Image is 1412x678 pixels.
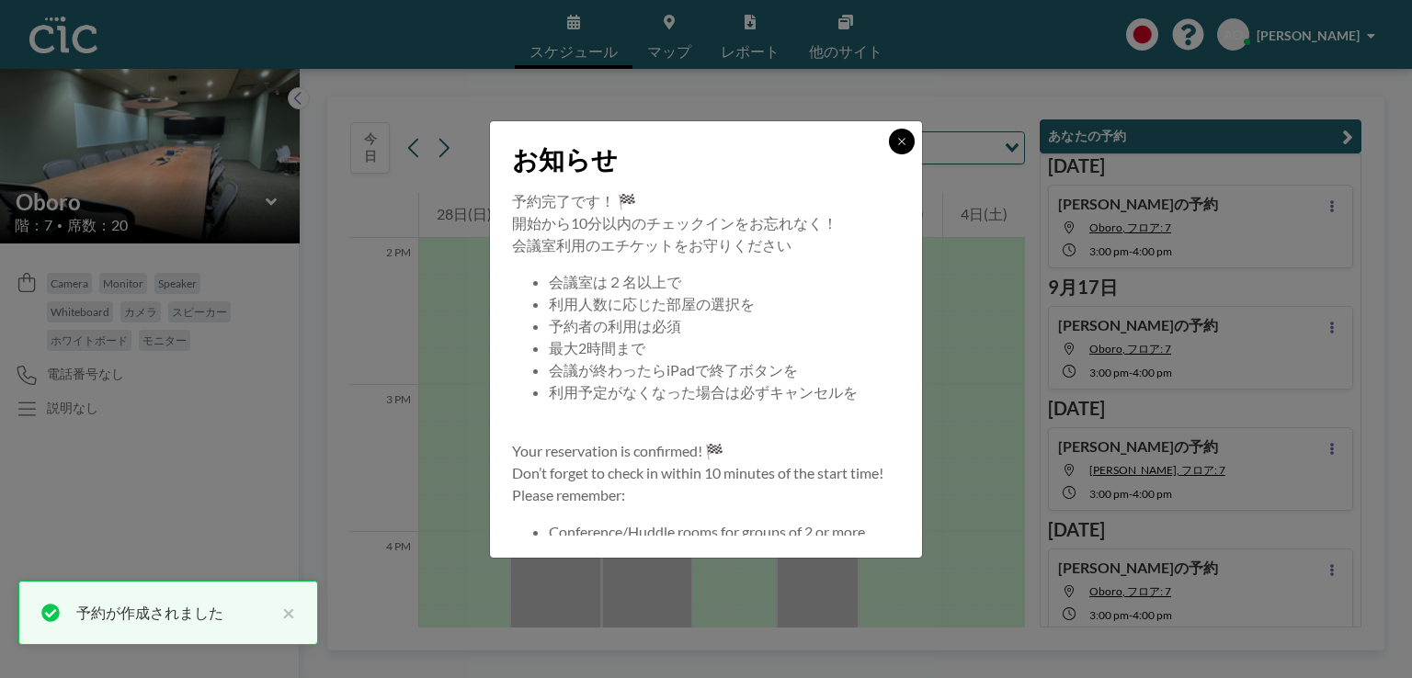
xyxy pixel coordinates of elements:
[512,442,723,459] span: Your reservation is confirmed! 🏁
[549,383,858,401] span: 利用予定がなくなった場合は必ずキャンセルを
[76,602,273,624] div: 予約が作成されました
[512,236,791,254] span: 会議室利用のエチケットをお守りください
[512,214,837,232] span: 開始から10分以内のチェックインをお忘れなく！
[549,273,681,290] span: 会議室は２名以上で
[549,317,681,334] span: 予約者の利用は必須
[512,486,625,503] span: Please remember:
[549,361,798,379] span: 会議が終わったらiPadで終了ボタンを
[512,464,883,481] span: Don’t forget to check in within 10 minutes of the start time!
[549,295,755,312] span: 利用人数に応じた部屋の選択を
[512,143,618,175] span: お知らせ
[512,192,636,209] span: 予約完了です！ 🏁
[549,339,645,356] span: 最大2時間まで
[273,602,295,624] button: close
[549,523,865,540] span: Conference/Huddle rooms for groups of 2 or more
